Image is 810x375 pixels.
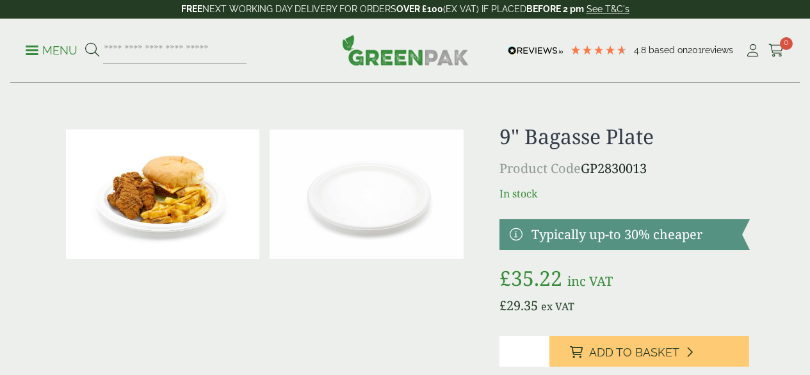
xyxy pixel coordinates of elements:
[589,346,679,360] span: Add to Basket
[587,4,629,14] a: See T&C's
[649,45,688,55] span: Based on
[499,297,538,314] bdi: 29.35
[499,264,562,292] bdi: 35.22
[745,44,761,57] i: My Account
[541,299,574,313] span: ex VAT
[66,129,260,259] img: 2380013 Bagasse Round Tray 9 Inch With Food
[26,43,77,56] a: Menu
[26,43,77,58] p: Menu
[499,160,581,177] span: Product Code
[499,159,750,178] p: GP2830013
[499,124,750,149] h1: 9" Bagasse Plate
[702,45,733,55] span: reviews
[181,4,202,14] strong: FREE
[768,41,784,60] a: 0
[270,129,464,259] img: 2830013 Bagasse Round Plate 9 Inch
[396,4,443,14] strong: OVER £100
[508,46,563,55] img: REVIEWS.io
[768,44,784,57] i: Cart
[342,35,469,65] img: GreenPak Supplies
[499,186,750,201] p: In stock
[780,37,793,50] span: 0
[634,45,649,55] span: 4.8
[499,297,506,314] span: £
[570,44,628,56] div: 4.79 Stars
[549,336,750,367] button: Add to Basket
[499,264,511,292] span: £
[567,272,613,290] span: inc VAT
[526,4,584,14] strong: BEFORE 2 pm
[688,45,702,55] span: 201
